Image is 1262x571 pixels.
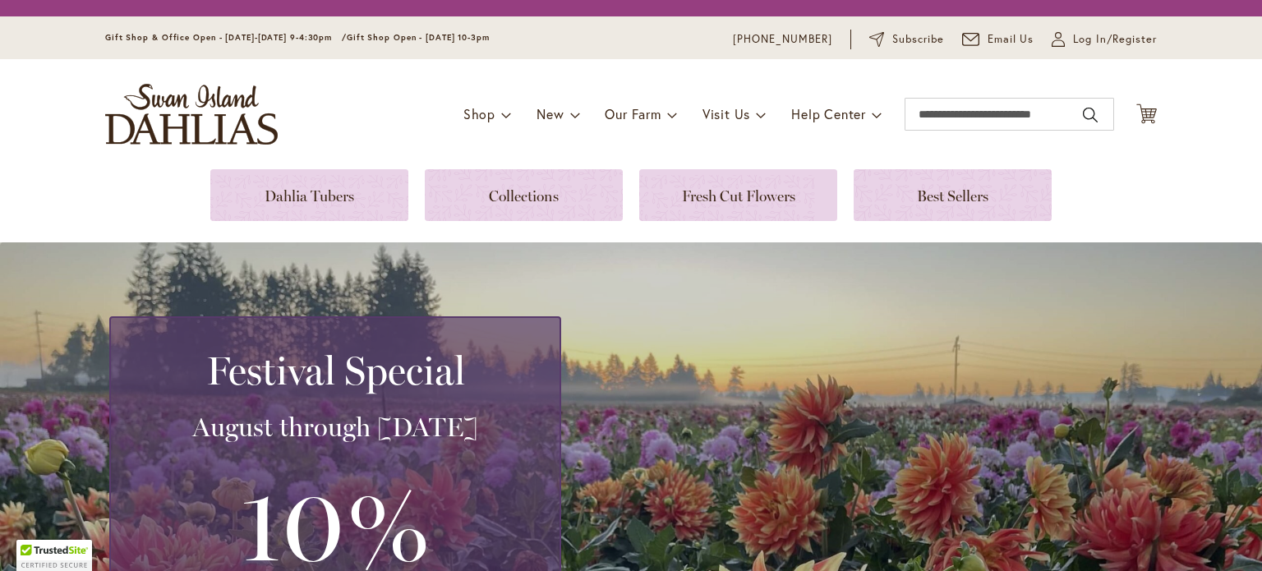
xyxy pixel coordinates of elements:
span: Help Center [791,105,866,122]
span: New [537,105,564,122]
span: Our Farm [605,105,661,122]
span: Log In/Register [1073,31,1157,48]
a: [PHONE_NUMBER] [733,31,832,48]
span: Shop [463,105,495,122]
span: Email Us [988,31,1034,48]
button: Search [1083,102,1098,128]
a: store logo [105,84,278,145]
span: Gift Shop Open - [DATE] 10-3pm [347,32,490,43]
h2: Festival Special [131,348,540,394]
span: Subscribe [892,31,944,48]
a: Email Us [962,31,1034,48]
h3: August through [DATE] [131,411,540,444]
span: Gift Shop & Office Open - [DATE]-[DATE] 9-4:30pm / [105,32,347,43]
a: Log In/Register [1052,31,1157,48]
a: Subscribe [869,31,944,48]
span: Visit Us [702,105,750,122]
div: TrustedSite Certified [16,540,92,571]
